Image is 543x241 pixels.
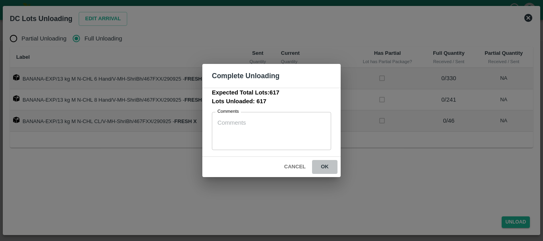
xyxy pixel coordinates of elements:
button: Cancel [281,160,309,174]
b: Complete Unloading [212,72,279,80]
label: Comments [217,108,239,115]
b: Expected Total Lots: 617 [212,89,279,96]
button: ok [312,160,337,174]
b: Lots Unloaded: 617 [212,98,266,104]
